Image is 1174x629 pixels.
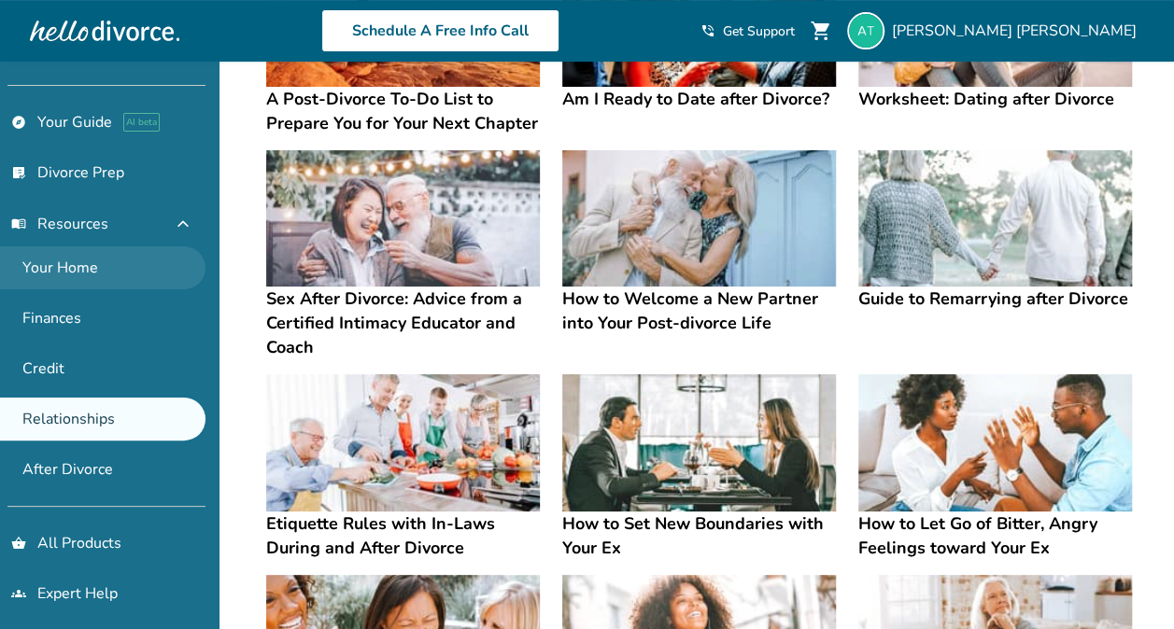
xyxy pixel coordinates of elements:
a: How to Let Go of Bitter, Angry Feelings toward Your ExHow to Let Go of Bitter, Angry Feelings tow... [858,374,1132,560]
h4: How to Let Go of Bitter, Angry Feelings toward Your Ex [858,511,1132,560]
span: shopping_cart [810,20,832,42]
span: shopping_basket [11,536,26,551]
h4: How to Welcome a New Partner into Your Post-divorce Life [562,287,836,335]
img: How to Welcome a New Partner into Your Post-divorce Life [562,150,836,287]
a: Sex After Divorce: Advice from a Certified Intimacy Educator and CoachSex After Divorce: Advice f... [266,150,540,360]
a: Guide to Remarrying after DivorceGuide to Remarrying after Divorce [858,150,1132,312]
img: How to Let Go of Bitter, Angry Feelings toward Your Ex [858,374,1132,511]
span: Resources [11,214,108,234]
img: Guide to Remarrying after Divorce [858,150,1132,287]
span: AI beta [123,113,160,132]
img: amyetollefson@outlook.com [847,12,884,49]
span: Get Support [723,22,795,40]
img: Sex After Divorce: Advice from a Certified Intimacy Educator and Coach [266,150,540,287]
img: How to Set New Boundaries with Your Ex [562,374,836,511]
h4: A Post-Divorce To-Do List to Prepare You for Your Next Chapter [266,87,540,135]
span: phone_in_talk [700,23,715,38]
h4: Am I Ready to Date after Divorce? [562,87,836,111]
span: menu_book [11,217,26,231]
h4: Worksheet: Dating after Divorce [858,87,1132,111]
span: [PERSON_NAME] [PERSON_NAME] [892,21,1144,41]
span: explore [11,115,26,130]
h4: How to Set New Boundaries with Your Ex [562,511,836,560]
img: Etiquette Rules with In-Laws During and After Divorce [266,374,540,511]
span: groups [11,586,26,601]
h4: Guide to Remarrying after Divorce [858,287,1132,311]
a: Schedule A Free Info Call [321,9,559,52]
h4: Etiquette Rules with In-Laws During and After Divorce [266,511,540,560]
a: How to Welcome a New Partner into Your Post-divorce LifeHow to Welcome a New Partner into Your Po... [562,150,836,336]
a: phone_in_talkGet Support [700,22,795,40]
span: expand_less [172,213,194,235]
span: list_alt_check [11,165,26,180]
h4: Sex After Divorce: Advice from a Certified Intimacy Educator and Coach [266,287,540,359]
iframe: Chat Widget [1081,539,1174,629]
a: How to Set New Boundaries with Your ExHow to Set New Boundaries with Your Ex [562,374,836,560]
a: Etiquette Rules with In-Laws During and After DivorceEtiquette Rules with In-Laws During and Afte... [266,374,540,560]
